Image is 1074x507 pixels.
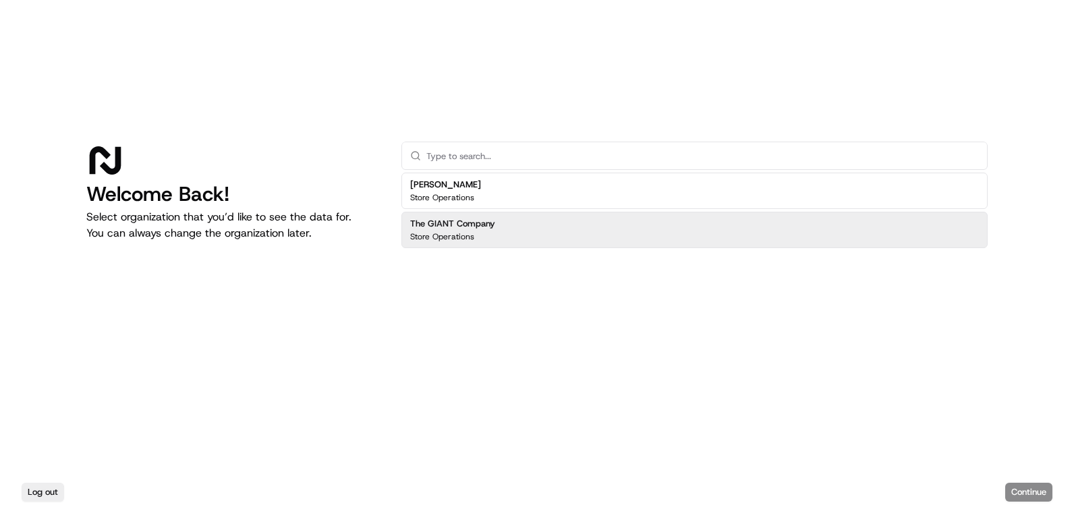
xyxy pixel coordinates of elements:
[410,192,474,203] p: Store Operations
[410,179,481,191] h2: [PERSON_NAME]
[410,218,495,230] h2: The GIANT Company
[22,483,64,502] button: Log out
[401,170,988,251] div: Suggestions
[86,209,380,241] p: Select organization that you’d like to see the data for. You can always change the organization l...
[410,231,474,242] p: Store Operations
[426,142,979,169] input: Type to search...
[86,182,380,206] h1: Welcome Back!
